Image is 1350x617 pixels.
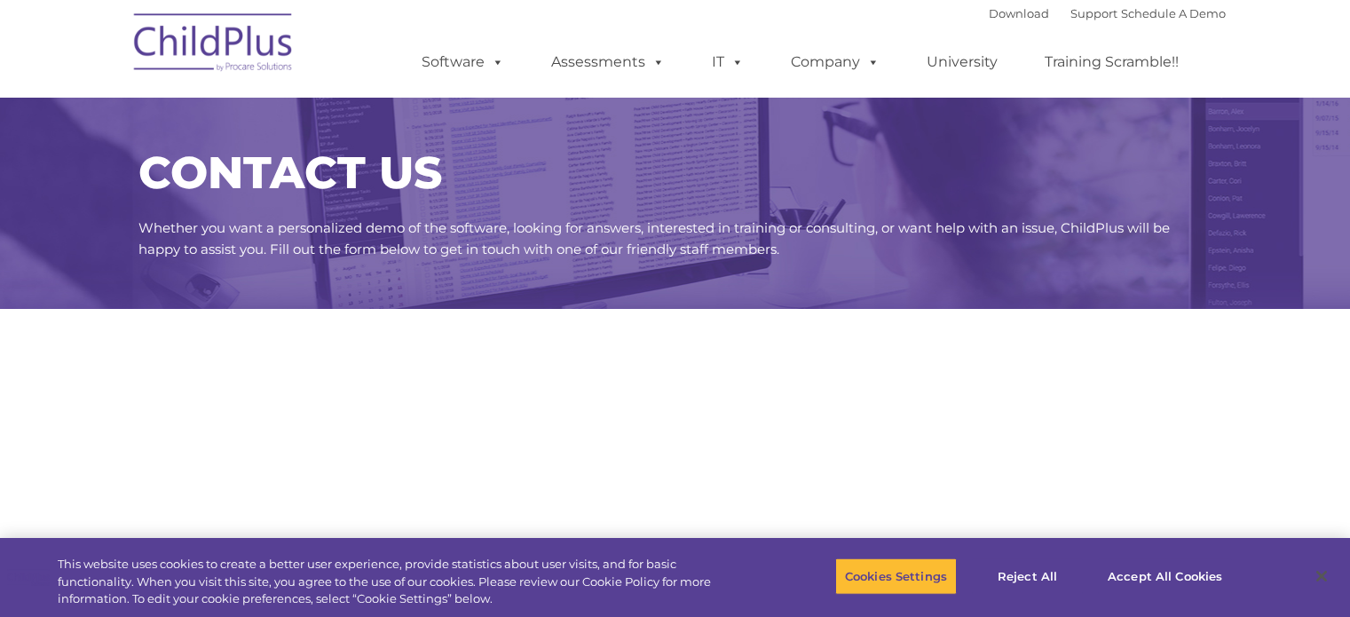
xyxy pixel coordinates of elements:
font: | [989,6,1226,20]
button: Accept All Cookies [1098,558,1232,595]
a: University [909,44,1015,80]
button: Cookies Settings [835,558,957,595]
span: Whether you want a personalized demo of the software, looking for answers, interested in training... [138,219,1170,257]
a: Company [773,44,897,80]
a: Assessments [533,44,683,80]
span: CONTACT US [138,146,442,200]
a: Support [1070,6,1117,20]
a: Training Scramble!! [1027,44,1196,80]
a: IT [694,44,762,80]
img: ChildPlus by Procare Solutions [125,1,303,90]
a: Software [404,44,522,80]
div: This website uses cookies to create a better user experience, provide statistics about user visit... [58,556,743,608]
a: Download [989,6,1049,20]
a: Schedule A Demo [1121,6,1226,20]
button: Reject All [972,558,1083,595]
button: Close [1302,557,1341,596]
